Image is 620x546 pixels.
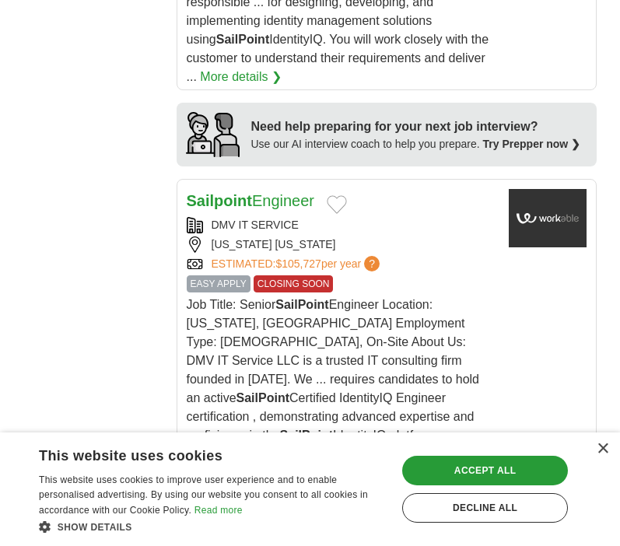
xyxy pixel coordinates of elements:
[187,217,496,233] div: DMV IT SERVICE
[402,493,568,523] div: Decline all
[39,474,368,516] span: This website uses cookies to improve user experience and to enable personalised advertising. By u...
[327,195,347,214] button: Add to favorite jobs
[39,519,387,534] div: Show details
[200,68,282,86] a: More details ❯
[187,298,480,442] span: Job Title: Senior Engineer Location: [US_STATE], [GEOGRAPHIC_DATA] Employment Type: [DEMOGRAPHIC_...
[58,522,132,533] span: Show details
[364,256,380,271] span: ?
[194,505,243,516] a: Read more, opens a new window
[509,189,587,247] img: Company logo
[251,117,581,136] div: Need help preparing for your next job interview?
[280,429,333,442] strong: SailPoint
[251,136,581,152] div: Use our AI interview coach to help you prepare.
[236,391,289,404] strong: SailPoint
[402,456,568,485] div: Accept all
[187,192,252,209] strong: Sailpoint
[275,257,321,270] span: $105,727
[39,442,348,465] div: This website uses cookies
[187,275,250,292] span: EASY APPLY
[597,443,608,455] div: Close
[483,138,581,150] a: Try Prepper now ❯
[187,236,496,253] div: [US_STATE] [US_STATE]
[216,33,269,46] strong: SailPoint
[275,298,328,311] strong: SailPoint
[254,275,334,292] span: CLOSING SOON
[187,192,315,209] a: SailpointEngineer
[212,256,384,272] a: ESTIMATED:$105,727per year?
